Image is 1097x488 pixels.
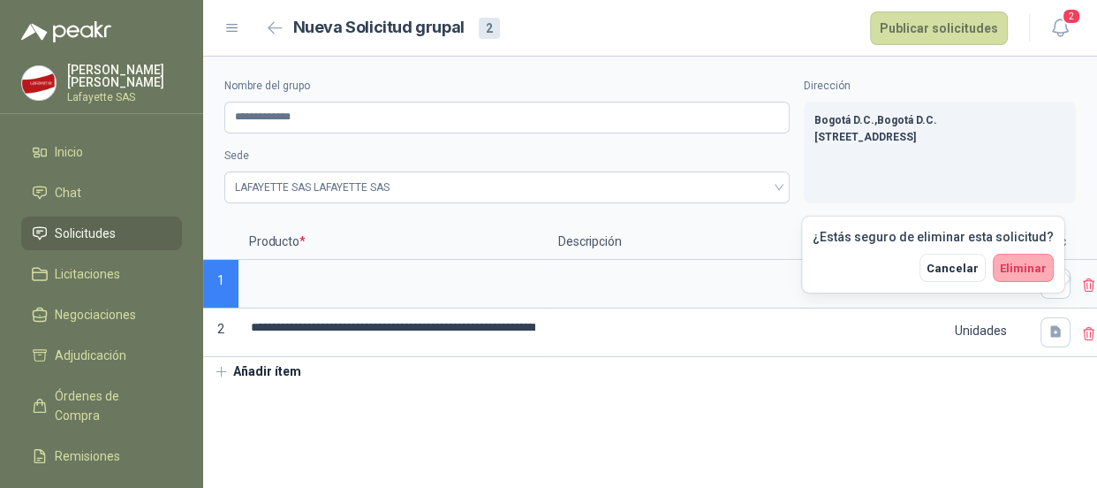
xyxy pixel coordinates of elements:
[203,357,312,387] button: Añadir ítem
[814,112,1065,129] p: Bogotá D.C. , Bogotá D.C.
[224,78,790,95] label: Nombre del grupo
[21,176,182,210] a: Chat
[67,64,182,88] p: [PERSON_NAME] [PERSON_NAME]
[55,264,120,284] span: Licitaciones
[203,309,238,357] p: 2
[479,18,500,39] div: 2
[929,310,1032,351] div: Unidades
[813,227,1054,247] div: ¿Estás seguro de eliminar esta solicitud?
[1062,8,1081,25] span: 2
[55,346,126,365] span: Adjudicación
[224,148,790,164] label: Sede
[203,260,238,309] p: 1
[804,78,1076,95] label: Dirección
[22,66,56,100] img: Company Logo
[55,183,81,202] span: Chat
[55,305,136,324] span: Negociaciones
[919,254,986,282] button: Cancelar
[548,225,857,260] p: Descripción
[21,439,182,473] a: Remisiones
[55,142,83,162] span: Inicio
[55,224,116,243] span: Solicitudes
[1044,12,1076,44] button: 2
[55,386,165,425] span: Órdenes de Compra
[21,217,182,250] a: Solicitudes
[238,225,548,260] p: Producto
[814,129,1065,146] p: [STREET_ADDRESS]
[55,446,120,466] span: Remisiones
[870,11,1008,45] button: Publicar solicitudes
[927,262,979,275] span: Cancelar
[67,92,182,103] p: Lafayette SAS
[21,298,182,332] a: Negociaciones
[993,254,1054,282] button: Eliminar
[1000,262,1047,275] span: Eliminar
[293,15,465,41] h2: Nueva Solicitud grupal
[235,174,779,201] span: LAFAYETTE SAS LAFAYETTE SAS
[21,339,182,372] a: Adjudicación
[21,21,111,42] img: Logo peakr
[21,379,182,432] a: Órdenes de Compra
[21,257,182,291] a: Licitaciones
[21,135,182,169] a: Inicio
